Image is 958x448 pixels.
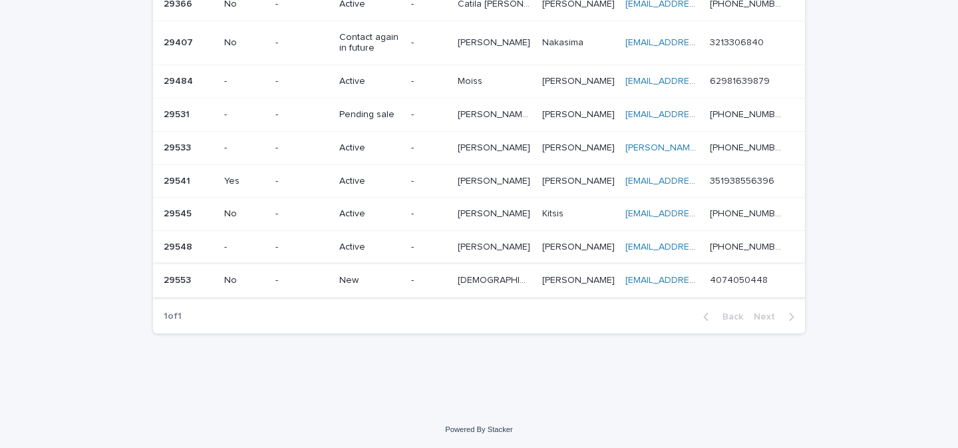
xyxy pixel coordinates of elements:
[625,176,776,186] a: [EMAIL_ADDRESS][DOMAIN_NAME]
[275,242,329,253] p: -
[153,131,805,164] tr: 2953329533 --Active-[PERSON_NAME][PERSON_NAME] [PERSON_NAME][PERSON_NAME] [PERSON_NAME][EMAIL_ADD...
[625,242,776,252] a: [EMAIL_ADDRESS][DOMAIN_NAME]
[542,35,586,49] p: Nakasima
[411,37,446,49] p: -
[164,35,196,49] p: 29407
[542,140,617,154] p: [PERSON_NAME]
[275,208,329,220] p: -
[754,312,783,322] span: Next
[275,109,329,120] p: -
[339,32,401,55] p: Contact again in future
[625,209,776,218] a: [EMAIL_ADDRESS][DOMAIN_NAME]
[625,110,776,119] a: [EMAIL_ADDRESS][DOMAIN_NAME]
[542,73,617,87] p: [PERSON_NAME]
[458,206,533,220] p: [PERSON_NAME]
[710,35,766,49] p: 3213306840
[458,73,485,87] p: Moiss
[153,264,805,297] tr: 2955329553 No-New-[DEMOGRAPHIC_DATA][DEMOGRAPHIC_DATA] [PERSON_NAME][PERSON_NAME] [EMAIL_ADDRESS]...
[153,98,805,131] tr: 2953129531 --Pending sale-[PERSON_NAME] de [PERSON_NAME][PERSON_NAME] de [PERSON_NAME] [PERSON_NA...
[275,37,329,49] p: -
[164,206,194,220] p: 29545
[411,142,446,154] p: -
[625,77,776,86] a: [EMAIL_ADDRESS][DOMAIN_NAME]
[224,142,265,154] p: -
[411,208,446,220] p: -
[710,140,786,154] p: [PHONE_NUMBER]
[542,173,617,187] p: [PERSON_NAME]
[339,242,401,253] p: Active
[153,198,805,231] tr: 2954529545 No-Active-[PERSON_NAME][PERSON_NAME] KitsisKitsis [EMAIL_ADDRESS][DOMAIN_NAME] [PHONE_...
[224,176,265,187] p: Yes
[458,173,533,187] p: [PERSON_NAME]
[693,311,748,323] button: Back
[275,142,329,154] p: -
[224,109,265,120] p: -
[542,206,566,220] p: Kitsis
[339,142,401,154] p: Active
[224,275,265,286] p: No
[339,208,401,220] p: Active
[224,37,265,49] p: No
[153,21,805,65] tr: 2940729407 No-Contact again in future-[PERSON_NAME][PERSON_NAME] NakasimaNakasima [EMAIL_ADDRESS]...
[710,173,777,187] p: 351938556396
[710,107,786,120] p: [PHONE_NUMBER]
[542,239,617,253] p: [PERSON_NAME]
[153,65,805,99] tr: 2948429484 --Active-MoissMoiss [PERSON_NAME][PERSON_NAME] [EMAIL_ADDRESS][DOMAIN_NAME] 6298163987...
[710,239,786,253] p: [PHONE_NUMBER]
[748,311,805,323] button: Next
[224,76,265,87] p: -
[153,164,805,198] tr: 2954129541 Yes-Active-[PERSON_NAME][PERSON_NAME] [PERSON_NAME][PERSON_NAME] [EMAIL_ADDRESS][DOMAI...
[458,107,534,120] p: [PERSON_NAME] de [PERSON_NAME]
[445,425,512,433] a: Powered By Stacker
[458,239,533,253] p: [PERSON_NAME]
[715,312,743,322] span: Back
[625,38,776,47] a: [EMAIL_ADDRESS][DOMAIN_NAME]
[542,107,617,120] p: MARQUES DE LIMA DUMARESQ
[339,109,401,120] p: Pending sale
[458,272,534,286] p: [DEMOGRAPHIC_DATA]
[224,208,265,220] p: No
[458,140,533,154] p: [PERSON_NAME]
[339,76,401,87] p: Active
[411,176,446,187] p: -
[542,272,617,286] p: [PERSON_NAME]
[153,231,805,264] tr: 2954829548 --Active-[PERSON_NAME][PERSON_NAME] [PERSON_NAME][PERSON_NAME] [EMAIL_ADDRESS][DOMAIN_...
[411,242,446,253] p: -
[339,275,401,286] p: New
[411,109,446,120] p: -
[275,76,329,87] p: -
[153,300,192,333] p: 1 of 1
[710,272,770,286] p: 4074050448
[411,275,446,286] p: -
[411,76,446,87] p: -
[275,275,329,286] p: -
[164,272,194,286] p: 29553
[339,176,401,187] p: Active
[458,35,533,49] p: [PERSON_NAME]
[710,73,772,87] p: 62981639879
[625,276,776,285] a: [EMAIL_ADDRESS][DOMAIN_NAME]
[164,73,196,87] p: 29484
[164,239,195,253] p: 29548
[224,242,265,253] p: -
[164,107,192,120] p: 29531
[164,173,193,187] p: 29541
[275,176,329,187] p: -
[625,143,848,152] a: [PERSON_NAME][EMAIL_ADDRESS][DOMAIN_NAME]
[710,206,786,220] p: [PHONE_NUMBER]
[164,140,194,154] p: 29533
